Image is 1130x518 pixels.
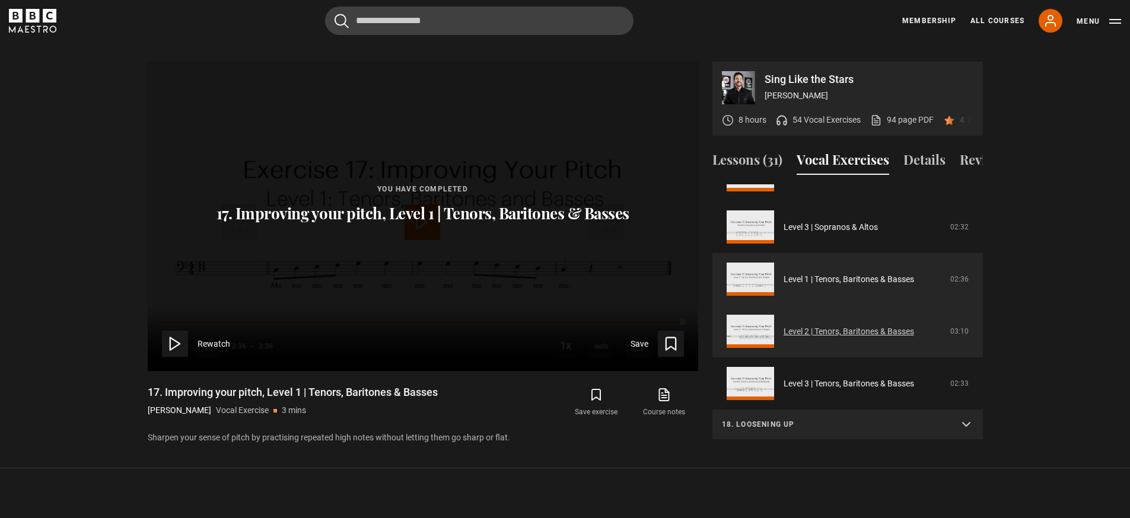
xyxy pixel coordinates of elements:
input: Search [325,7,634,35]
p: [PERSON_NAME] [148,404,211,417]
p: [PERSON_NAME] [765,89,973,102]
p: 18. Loosening up [722,419,945,430]
a: Level 3 | Tenors, Baritones & Basses [784,378,914,390]
button: Rewatch [162,331,230,357]
p: 8 hours [739,114,766,126]
a: Level 3 | Sopranos & Altos [784,221,878,234]
p: Vocal Exercise [216,404,269,417]
button: Lessons (31) [712,150,782,175]
h1: 17. Improving your pitch, Level 1 | Tenors, Baritones & Basses [148,385,438,399]
p: 17. Improving your pitch, Level 1 | Tenors, Baritones & Basses [217,204,629,223]
a: Level 2 | Tenors, Baritones & Basses [784,325,914,338]
button: Submit the search query [335,14,349,28]
span: Rewatch [198,338,230,350]
svg: BBC Maestro [9,9,56,33]
a: 94 page PDF [870,114,934,126]
a: Level 1 | Tenors, Baritones & Basses [784,273,914,286]
summary: 18. Loosening up [712,410,983,440]
button: Save exercise [562,385,630,420]
p: Sing Like the Stars [765,74,973,85]
a: Course notes [630,385,698,420]
a: All Courses [970,15,1024,26]
button: Save [631,331,684,357]
a: Membership [902,15,956,26]
span: Save [631,338,648,350]
button: Toggle navigation [1077,15,1121,27]
button: Vocal Exercises [797,150,889,175]
p: You have completed [217,184,629,194]
p: 54 Vocal Exercises [792,114,861,126]
button: Reviews (60) [960,150,1034,175]
p: 3 mins [282,404,306,417]
p: Sharpen your sense of pitch by practising repeated high notes without letting them go sharp or flat. [148,431,698,444]
button: Details [903,150,946,175]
